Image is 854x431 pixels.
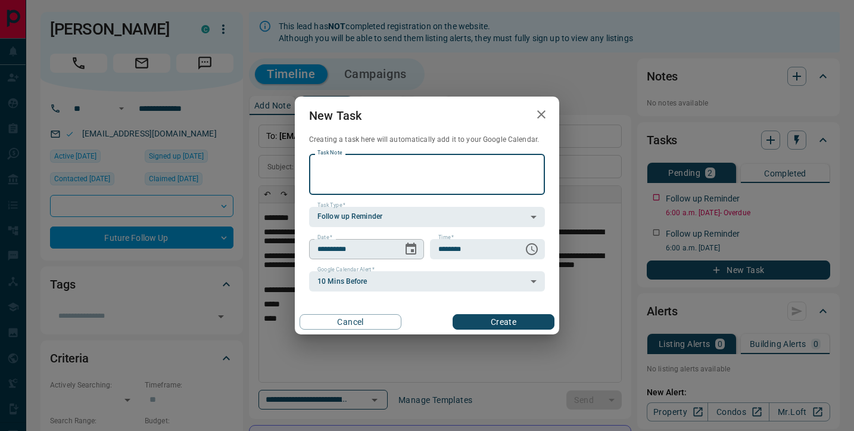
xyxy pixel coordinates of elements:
label: Time [438,234,454,241]
div: 10 Mins Before [309,271,545,292]
button: Create [453,314,554,330]
label: Task Type [317,201,345,209]
button: Cancel [300,314,401,330]
button: Choose date, selected date is Aug 14, 2025 [399,237,423,261]
label: Date [317,234,332,241]
div: Follow up Reminder [309,207,545,227]
label: Task Note [317,149,342,157]
button: Choose time, selected time is 6:00 AM [520,237,544,261]
h2: New Task [295,97,376,135]
p: Creating a task here will automatically add it to your Google Calendar. [309,135,545,145]
label: Google Calendar Alert [317,266,375,274]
